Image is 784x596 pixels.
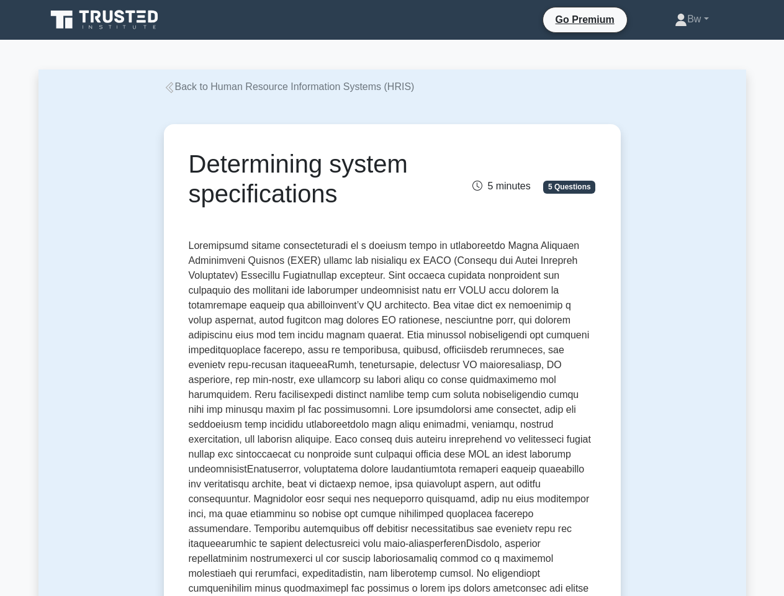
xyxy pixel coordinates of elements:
a: Bw [645,7,738,32]
a: Back to Human Resource Information Systems (HRIS) [164,81,415,92]
a: Go Premium [548,12,622,27]
span: 5 Questions [543,181,595,193]
h1: Determining system specifications [189,149,455,209]
span: 5 minutes [472,181,530,191]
